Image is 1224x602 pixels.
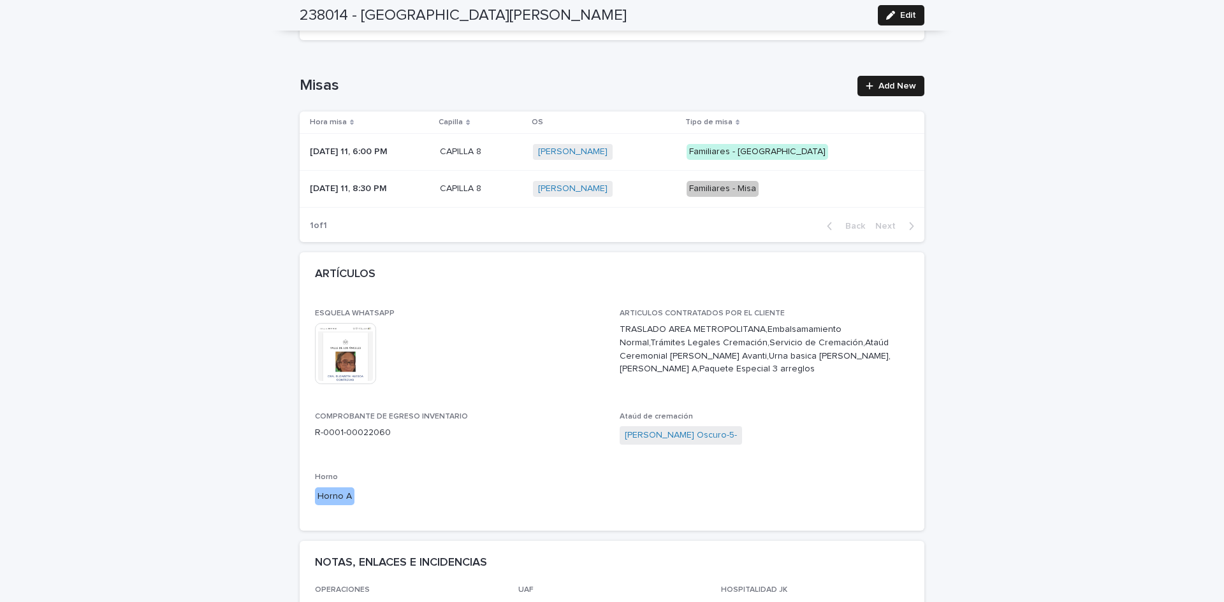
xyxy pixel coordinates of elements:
a: [PERSON_NAME] [538,183,608,194]
span: HOSPITALIDAD JK [721,586,787,594]
div: Familiares - [GEOGRAPHIC_DATA] [687,144,828,160]
button: Next [870,220,924,232]
p: 1 of 1 [300,210,337,241]
p: Hora misa [310,115,347,129]
span: Next [875,222,903,231]
a: [PERSON_NAME] [538,147,608,157]
span: Add New [878,82,916,90]
p: [DATE] 11, 6:00 PM [310,144,390,157]
tr: [DATE] 11, 8:30 PM[DATE] 11, 8:30 PM CAPILLA 8CAPILLA 8 [PERSON_NAME] Familiares - Misa [300,170,924,207]
span: Back [838,222,865,231]
div: Horno A [315,487,354,506]
h2: NOTAS, ENLACES E INCIDENCIAS [315,556,487,570]
span: UAF [518,586,534,594]
p: CAPILLA 8 [440,181,484,194]
span: Ataúd de cremación [620,413,693,420]
p: Tipo de misa [685,115,732,129]
span: ESQUELA WHATSAPP [315,310,395,317]
button: Back [817,220,870,232]
p: OS [532,115,543,129]
tr: [DATE] 11, 6:00 PM[DATE] 11, 6:00 PM CAPILLA 8CAPILLA 8 [PERSON_NAME] Familiares - [GEOGRAPHIC_DATA] [300,134,924,171]
button: Edit [878,5,924,25]
h2: 238014 - [GEOGRAPHIC_DATA][PERSON_NAME] [300,6,627,25]
a: Add New [857,76,924,96]
p: [DATE] 11, 8:30 PM [310,181,390,194]
span: Edit [900,11,916,20]
span: ARTICULOS CONTRATADOS POR EL CLIENTE [620,310,785,317]
span: COMPROBANTE DE EGRESO INVENTARIO [315,413,468,420]
span: OPERACIONES [315,586,370,594]
p: R-0001-00022060 [315,426,604,440]
div: Familiares - Misa [687,181,759,197]
a: [PERSON_NAME] Oscuro-5- [625,429,737,442]
p: TRASLADO AREA METROPOLITANA,Embalsamamiento Normal,Trámites Legales Cremación,Servicio de Cremaci... [620,323,909,376]
p: Capilla [439,115,463,129]
h2: ARTÍCULOS [315,268,375,282]
span: Horno [315,473,338,481]
h1: Misas [300,76,850,95]
p: CAPILLA 8 [440,144,484,157]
